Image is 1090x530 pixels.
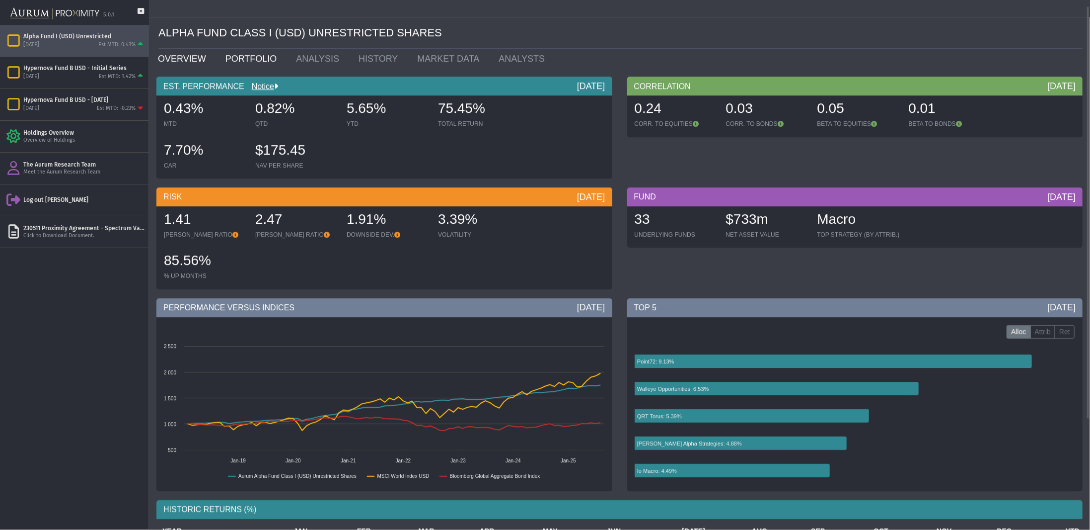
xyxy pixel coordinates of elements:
text: Jan-19 [230,458,246,463]
a: HISTORY [351,49,410,69]
a: OVERVIEW [150,49,218,69]
span: 0.82% [255,101,294,116]
div: Meet the Aurum Research Team [23,169,145,176]
div: [PERSON_NAME] RATIO [255,231,337,239]
text: Jan-20 [286,458,301,463]
div: Est MTD: 1.42% [99,73,136,81]
text: MSCI World Index USD [377,473,430,479]
text: 1 500 [164,396,176,401]
div: CAR [164,162,245,170]
div: [PERSON_NAME] RATIO [164,231,245,239]
div: 0.05 [817,99,899,120]
div: 3.39% [438,210,519,231]
div: 7.70% [164,141,245,162]
div: 230511 Proximity Agreement - Spectrum Value Management.pdf [23,224,145,232]
div: Holdings Overview [23,129,145,137]
text: 500 [168,447,176,453]
div: 5.65% [347,99,428,120]
div: Click to Download Document. [23,232,145,240]
div: TOP 5 [627,298,1083,317]
text: 2 000 [164,370,176,375]
div: [DATE] [23,105,39,112]
div: UNDERLYING FUNDS [635,231,716,239]
div: Macro [817,210,900,231]
text: Jan-24 [506,458,521,463]
div: HISTORIC RETURNS (%) [156,500,1083,519]
div: ALPHA FUND CLASS I (USD) UNRESTRICTED SHARES [158,17,1083,49]
div: QTD [255,120,337,128]
label: Ret [1055,325,1075,339]
div: 1.41 [164,210,245,231]
a: MARKET DATA [410,49,491,69]
div: 85.56% [164,251,245,272]
div: BETA TO BONDS [909,120,990,128]
div: 2.47 [255,210,337,231]
text: Jan-22 [396,458,411,463]
div: NET ASSET VALUE [726,231,807,239]
div: CORRELATION [627,77,1083,96]
div: % UP MONTHS [164,272,245,280]
div: CORR. TO BONDS [726,120,807,128]
div: YTD [347,120,428,128]
text: 1 000 [164,422,176,427]
text: Jan-23 [450,458,466,463]
a: ANALYSTS [491,49,557,69]
div: 5.0.1 [103,11,114,19]
div: DOWNSIDE DEV. [347,231,428,239]
div: Alpha Fund I (USD) Unrestricted [23,32,145,40]
div: $733m [726,210,807,231]
div: Est MTD: 0.43% [98,41,136,49]
div: [DATE] [577,80,605,92]
div: TOP STRATEGY (BY ATTRIB.) [817,231,900,239]
div: 0.01 [909,99,990,120]
div: TOTAL RETURN [438,120,519,128]
a: ANALYSIS [289,49,351,69]
span: 0.24 [635,101,662,116]
div: 75.45% [438,99,519,120]
text: Bloomberg Global Aggregate Bond Index [450,473,540,479]
label: Alloc [1007,325,1030,339]
div: EST. PERFORMANCE [156,77,612,96]
div: [DATE] [1047,301,1076,313]
div: FUND [627,187,1083,206]
a: PORTFOLIO [218,49,289,69]
text: [PERSON_NAME] Alpha Strategies: 4.88% [637,441,742,446]
div: Est MTD: -0.23% [97,105,136,112]
span: 0.43% [164,101,203,116]
div: Overview of Holdings [23,137,145,144]
text: Walleye Opportunities: 6.53% [637,386,709,392]
text: QRT Torus: 5.39% [637,413,682,419]
div: The Aurum Research Team [23,161,145,169]
div: 1.91% [347,210,428,231]
div: [DATE] [577,301,605,313]
text: Io Macro: 4.49% [637,468,677,474]
div: [DATE] [1047,191,1076,203]
div: Log out [PERSON_NAME] [23,196,145,204]
div: [DATE] [577,191,605,203]
div: RISK [156,187,612,206]
text: Point72: 9.13% [637,358,674,364]
div: $175.45 [255,141,337,162]
div: NAV PER SHARE [255,162,337,170]
div: BETA TO EQUITIES [817,120,899,128]
div: Hypernova Fund B USD - [DATE] [23,96,145,104]
div: MTD [164,120,245,128]
div: PERFORMANCE VERSUS INDICES [156,298,612,317]
img: Aurum-Proximity%20white.svg [10,2,99,25]
text: Aurum Alpha Fund Class I (USD) Unrestricted Shares [238,473,357,479]
text: Jan-25 [561,458,576,463]
div: [DATE] [23,41,39,49]
div: Notice [244,81,278,92]
div: 0.03 [726,99,807,120]
text: 2 500 [164,344,176,349]
text: Jan-21 [341,458,356,463]
div: [DATE] [1047,80,1076,92]
div: VOLATILITY [438,231,519,239]
div: Hypernova Fund B USD - Initial Series [23,64,145,72]
label: Attrib [1030,325,1056,339]
div: [DATE] [23,73,39,81]
div: 33 [635,210,716,231]
a: Notice [244,82,274,90]
div: CORR. TO EQUITIES [635,120,716,128]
